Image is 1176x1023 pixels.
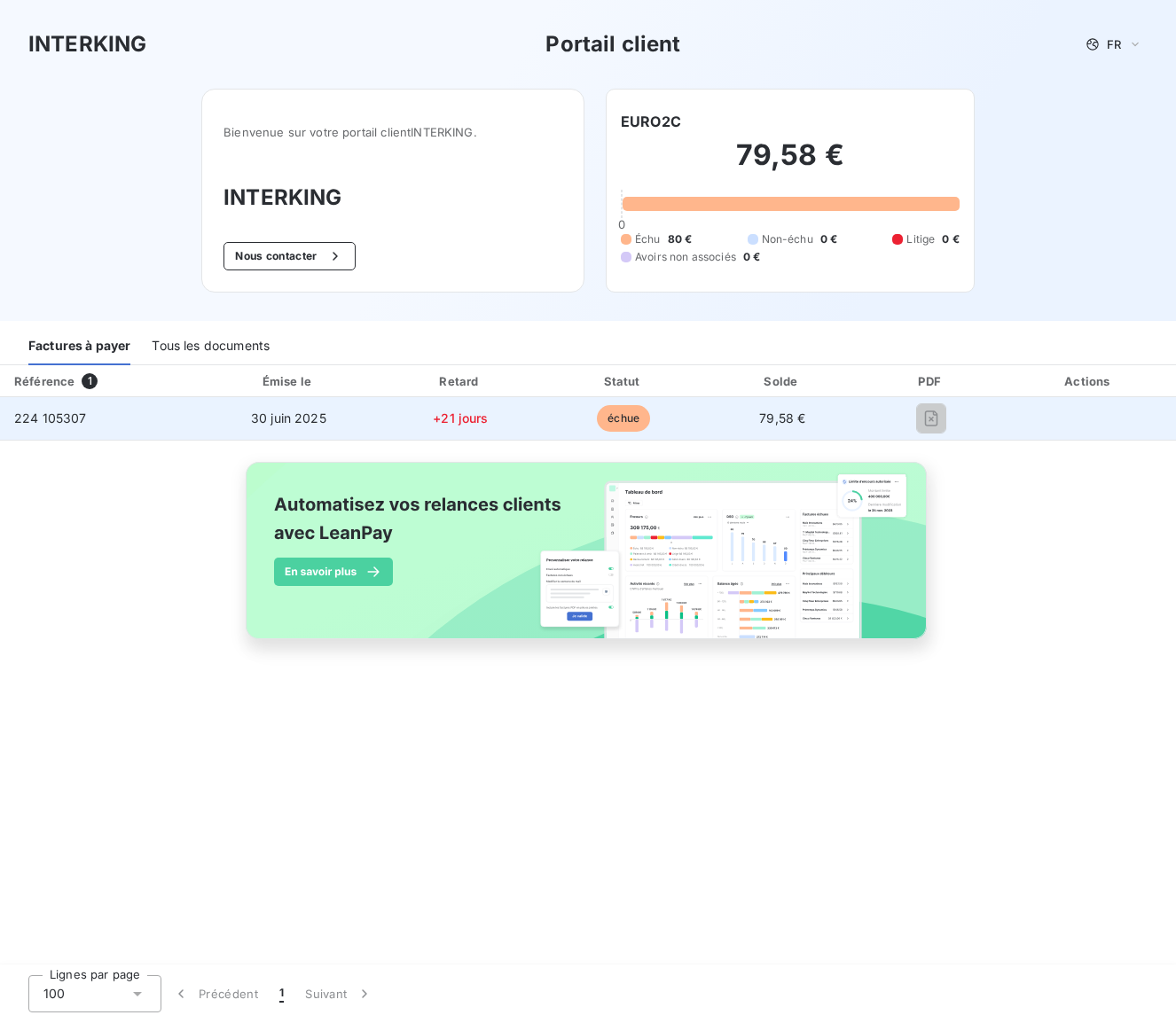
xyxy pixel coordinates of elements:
[635,231,661,247] span: Échu
[14,410,87,426] span: 224 105307
[382,372,540,390] div: Retard
[223,242,355,270] button: Nous contacter
[161,975,269,1012] button: Précédent
[223,182,562,214] h3: INTERKING
[223,125,562,139] span: Bienvenue sur votre portail client INTERKING .
[942,231,959,247] span: 0 €
[251,410,326,426] span: 30 juin 2025
[279,985,284,1003] span: 1
[1006,372,1172,390] div: Actions
[546,372,700,390] div: Statut
[762,231,813,247] span: Non-échu
[635,249,736,265] span: Avoirs non associés
[28,328,130,365] div: Factures à payer
[621,137,960,191] h2: 79,58 €
[433,410,488,426] span: +21 jours
[294,975,384,1012] button: Suivant
[906,231,935,247] span: Litige
[597,405,650,432] span: échue
[668,231,693,247] span: 80 €
[14,374,74,388] div: Référence
[865,372,999,390] div: PDF
[1107,37,1121,51] span: FR
[43,985,65,1003] span: 100
[621,111,681,132] h6: EURO2C
[820,231,837,247] span: 0 €
[152,328,270,365] div: Tous les documents
[618,217,625,231] span: 0
[759,410,805,426] span: 79,58 €
[28,28,146,60] h3: INTERKING
[82,373,98,389] span: 1
[230,451,946,669] img: banner
[743,249,760,265] span: 0 €
[269,975,294,1012] button: 1
[545,28,680,60] h3: Portail client
[202,372,374,390] div: Émise le
[708,372,858,390] div: Solde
